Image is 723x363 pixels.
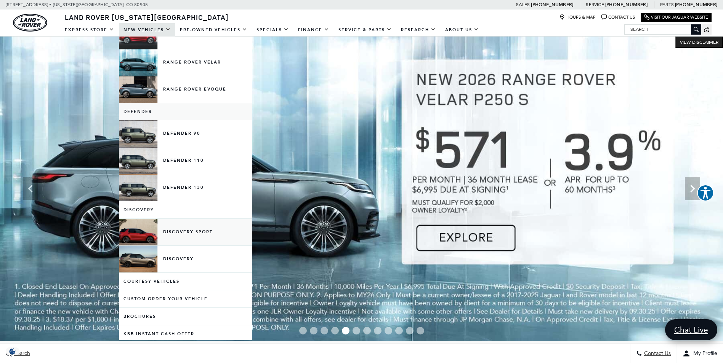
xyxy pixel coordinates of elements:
div: Next [685,177,700,200]
span: Go to slide 10 [395,327,403,334]
span: Service [586,2,604,7]
a: Range Rover Velar [119,49,252,76]
a: Discovery [119,246,252,272]
span: Parts [660,2,674,7]
span: Go to slide 4 [331,327,339,334]
span: Go to slide 7 [363,327,371,334]
button: Open user profile menu [677,344,723,363]
a: Visit Our Jaguar Website [644,14,708,20]
a: EXPRESS STORE [60,23,119,37]
span: Go to slide 1 [299,327,307,334]
div: Previous [23,177,38,200]
span: VIEW DISCLAIMER [680,39,718,45]
input: Search [625,25,701,34]
a: Discovery [119,201,252,218]
nav: Main Navigation [60,23,484,37]
span: Contact Us [642,350,671,357]
a: KBB Instant Cash Offer [119,325,252,342]
a: Defender [119,103,252,120]
a: Brochures [119,308,252,325]
span: Go to slide 12 [417,327,424,334]
a: Courtesy Vehicles [119,273,252,290]
a: [PHONE_NUMBER] [531,2,573,8]
a: Hours & Map [559,14,596,20]
span: Go to slide 5 [342,327,349,334]
span: Land Rover [US_STATE][GEOGRAPHIC_DATA] [65,13,229,22]
a: Pre-Owned Vehicles [175,23,252,37]
section: Click to Open Cookie Consent Modal [4,347,21,355]
span: Go to slide 9 [385,327,392,334]
span: Go to slide 6 [353,327,360,334]
span: Chat Live [670,325,712,335]
aside: Accessibility Help Desk [697,185,714,203]
span: Go to slide 3 [321,327,328,334]
span: Go to slide 8 [374,327,382,334]
button: Explore your accessibility options [697,185,714,201]
span: Sales [516,2,530,7]
a: Discovery Sport [119,219,252,245]
a: About Us [441,23,484,37]
a: Chat Live [665,319,717,340]
a: New Vehicles [119,23,175,37]
a: Defender 110 [119,147,252,174]
a: Contact Us [601,14,635,20]
img: Opt-Out Icon [4,347,21,355]
span: My Profile [690,350,717,357]
a: Defender 130 [119,174,252,201]
a: Service & Parts [334,23,396,37]
a: Custom Order Your Vehicle [119,290,252,307]
a: Specials [252,23,293,37]
a: Range Rover Evoque [119,76,252,103]
a: [PHONE_NUMBER] [605,2,648,8]
a: [PHONE_NUMBER] [675,2,717,8]
a: Land Rover [US_STATE][GEOGRAPHIC_DATA] [60,13,233,22]
a: Finance [293,23,334,37]
span: Go to slide 2 [310,327,317,334]
span: Go to slide 11 [406,327,414,334]
a: land-rover [13,14,47,32]
a: Research [396,23,441,37]
a: [STREET_ADDRESS] • [US_STATE][GEOGRAPHIC_DATA], CO 80905 [6,2,148,7]
a: Defender 90 [119,120,252,147]
img: Land Rover [13,14,47,32]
